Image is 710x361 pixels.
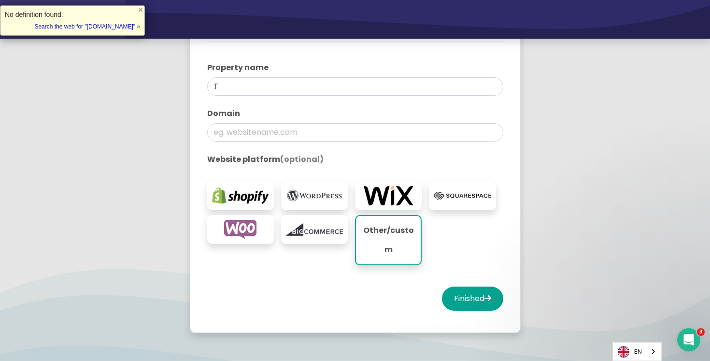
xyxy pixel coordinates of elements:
label: Domain [207,108,503,119]
span: (optional) [280,154,324,165]
img: wordpress.org-logo.png [286,186,343,205]
img: wix.com-logo.png [360,186,417,205]
img: bigcommerce.com-logo.png [286,220,343,239]
label: Website platform [207,154,503,165]
span: 3 [697,328,705,336]
iframe: Intercom live chat [677,328,700,351]
div: Language [612,342,662,361]
aside: Language selected: English [612,342,662,361]
button: Finished [442,287,503,311]
img: squarespace.com-logo.png [434,186,491,205]
a: EN [613,343,661,361]
img: shopify.com-logo.png [212,186,269,205]
label: Property name [207,62,503,73]
input: eg. My Website [207,77,503,96]
p: Other/custom [361,221,416,260]
input: eg. websitename.com [207,123,503,142]
img: woocommerce.com-logo.png [212,220,269,239]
